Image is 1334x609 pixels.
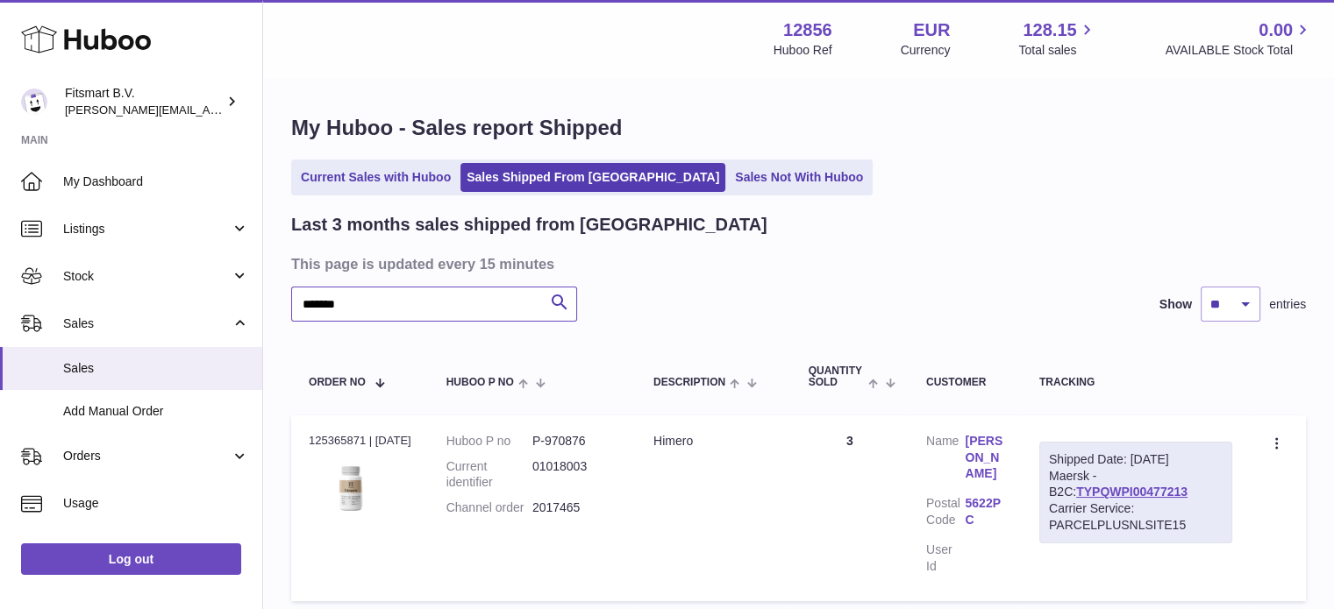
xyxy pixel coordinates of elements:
[1018,18,1096,59] a: 128.15 Total sales
[791,415,909,601] td: 3
[1076,485,1188,499] a: TYPQWPI00477213
[21,543,241,575] a: Log out
[1259,18,1293,42] span: 0.00
[460,163,725,192] a: Sales Shipped From [GEOGRAPHIC_DATA]
[926,542,965,575] dt: User Id
[783,18,832,42] strong: 12856
[926,433,965,487] dt: Name
[63,448,231,464] span: Orders
[63,403,249,420] span: Add Manual Order
[926,495,965,533] dt: Postal Code
[291,114,1306,142] h1: My Huboo - Sales report Shipped
[809,365,864,388] span: Quantity Sold
[309,433,411,449] div: 125365871 | [DATE]
[21,89,47,115] img: jonathan@leaderoo.com
[1018,42,1096,59] span: Total sales
[63,221,231,237] span: Listings
[1049,451,1223,468] div: Shipped Date: [DATE]
[729,163,869,192] a: Sales Not With Huboo
[446,377,514,388] span: Huboo P no
[1039,442,1232,543] div: Maersk - B2C:
[965,495,1003,528] a: 5622PC
[926,377,1004,388] div: Customer
[532,433,618,450] dd: P-970876
[901,42,951,59] div: Currency
[1049,500,1223,534] div: Carrier Service: PARCELPLUSNLSITE15
[295,163,457,192] a: Current Sales with Huboo
[446,433,532,450] dt: Huboo P no
[1165,42,1313,59] span: AVAILABLE Stock Total
[532,499,618,516] dd: 2017465
[63,173,249,190] span: My Dashboard
[63,360,249,377] span: Sales
[309,377,366,388] span: Order No
[1269,296,1306,313] span: entries
[63,495,249,512] span: Usage
[63,268,231,285] span: Stock
[291,254,1302,273] h3: This page is updated every 15 minutes
[532,458,618,492] dd: 01018003
[65,85,223,118] div: Fitsmart B.V.
[965,433,1003,483] a: [PERSON_NAME]
[1039,377,1232,388] div: Tracking
[1165,18,1313,59] a: 0.00 AVAILABLE Stock Total
[774,42,832,59] div: Huboo Ref
[63,315,231,332] span: Sales
[291,213,767,237] h2: Last 3 months sales shipped from [GEOGRAPHIC_DATA]
[913,18,950,42] strong: EUR
[1159,296,1192,313] label: Show
[309,454,396,518] img: 128561711358723.png
[653,377,725,388] span: Description
[446,458,532,492] dt: Current identifier
[1023,18,1076,42] span: 128.15
[446,499,532,516] dt: Channel order
[65,103,352,117] span: [PERSON_NAME][EMAIL_ADDRESS][DOMAIN_NAME]
[653,433,774,450] div: Himero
